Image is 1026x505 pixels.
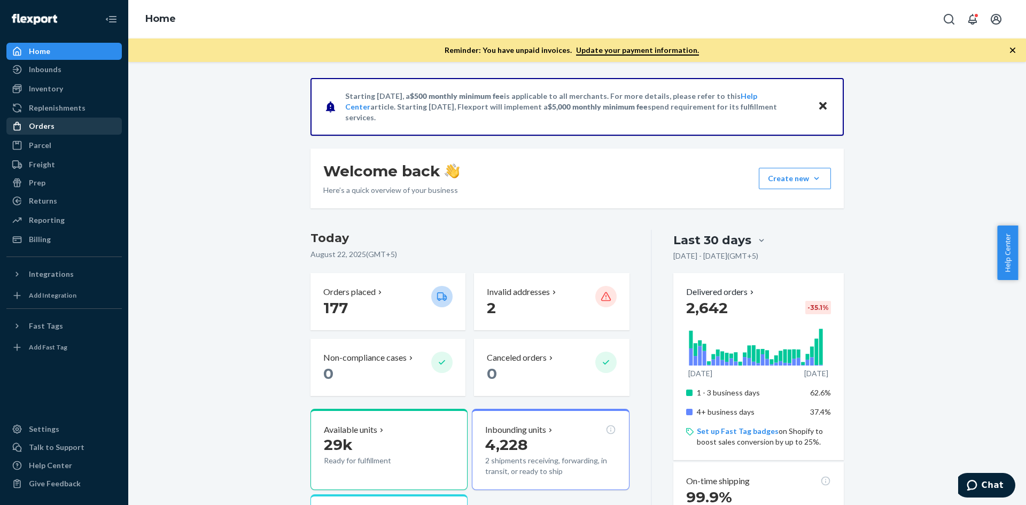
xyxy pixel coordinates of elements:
p: On-time shipping [686,475,750,487]
a: Add Fast Tag [6,339,122,356]
button: Create new [759,168,831,189]
div: Give Feedback [29,478,81,489]
a: Set up Fast Tag badges [697,426,779,436]
div: Reporting [29,215,65,226]
p: Starting [DATE], a is applicable to all merchants. For more details, please refer to this article... [345,91,807,123]
button: Fast Tags [6,317,122,335]
div: Returns [29,196,57,206]
div: Integrations [29,269,74,279]
p: Non-compliance cases [323,352,407,364]
span: 0 [323,364,333,383]
button: Available units29kReady for fulfillment [310,409,468,490]
img: hand-wave emoji [445,164,460,178]
button: Orders placed 177 [310,273,465,330]
div: Freight [29,159,55,170]
button: Delivered orders [686,286,756,298]
a: Settings [6,421,122,438]
button: Open account menu [985,9,1007,30]
a: Returns [6,192,122,209]
p: 1 - 3 business days [697,387,802,398]
a: Freight [6,156,122,173]
div: Orders [29,121,55,131]
a: Reporting [6,212,122,229]
button: Give Feedback [6,475,122,492]
div: Billing [29,234,51,245]
a: Orders [6,118,122,135]
a: Home [145,13,176,25]
a: Inbounds [6,61,122,78]
a: Prep [6,174,122,191]
span: 2,642 [686,299,728,317]
ol: breadcrumbs [137,4,184,35]
p: Reminder: You have unpaid invoices. [445,45,699,56]
div: Parcel [29,140,51,151]
p: [DATE] [688,368,712,379]
a: Help Center [6,457,122,474]
div: Help Center [29,460,72,471]
div: Replenishments [29,103,85,113]
a: Replenishments [6,99,122,116]
div: Inventory [29,83,63,94]
a: Parcel [6,137,122,154]
span: $5,000 monthly minimum fee [548,102,648,111]
a: Update your payment information. [576,45,699,56]
div: Add Fast Tag [29,343,67,352]
span: 37.4% [810,407,831,416]
span: 62.6% [810,388,831,397]
div: Talk to Support [29,442,84,453]
p: on Shopify to boost sales conversion by up to 25%. [697,426,831,447]
button: Canceled orders 0 [474,339,629,396]
span: 177 [323,299,348,317]
h1: Welcome back [323,161,460,181]
button: Open Search Box [938,9,960,30]
p: Here’s a quick overview of your business [323,185,460,196]
p: Canceled orders [487,352,547,364]
div: Add Integration [29,291,76,300]
div: -35.1 % [805,301,831,314]
div: Settings [29,424,59,434]
p: 2 shipments receiving, forwarding, in transit, or ready to ship [485,455,616,477]
span: 2 [487,299,496,317]
img: Flexport logo [12,14,57,25]
div: Prep [29,177,45,188]
button: Open notifications [962,9,983,30]
p: [DATE] - [DATE] ( GMT+5 ) [673,251,758,261]
div: Home [29,46,50,57]
p: Available units [324,424,377,436]
p: [DATE] [804,368,828,379]
p: Orders placed [323,286,376,298]
button: Close [816,99,830,114]
button: Non-compliance cases 0 [310,339,465,396]
p: August 22, 2025 ( GMT+5 ) [310,249,629,260]
a: Billing [6,231,122,248]
h3: Today [310,230,629,247]
p: Invalid addresses [487,286,550,298]
span: 29k [324,436,353,454]
button: Help Center [997,226,1018,280]
p: Ready for fulfillment [324,455,423,466]
iframe: Opens a widget where you can chat to one of our agents [958,473,1015,500]
button: Invalid addresses 2 [474,273,629,330]
p: 4+ business days [697,407,802,417]
button: Close Navigation [100,9,122,30]
a: Inventory [6,80,122,97]
span: 0 [487,364,497,383]
div: Inbounds [29,64,61,75]
a: Add Integration [6,287,122,304]
span: $500 monthly minimum fee [410,91,504,100]
a: Home [6,43,122,60]
button: Talk to Support [6,439,122,456]
button: Integrations [6,266,122,283]
div: Last 30 days [673,232,751,248]
div: Fast Tags [29,321,63,331]
span: 4,228 [485,436,527,454]
p: Inbounding units [485,424,546,436]
button: Inbounding units4,2282 shipments receiving, forwarding, in transit, or ready to ship [472,409,629,490]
